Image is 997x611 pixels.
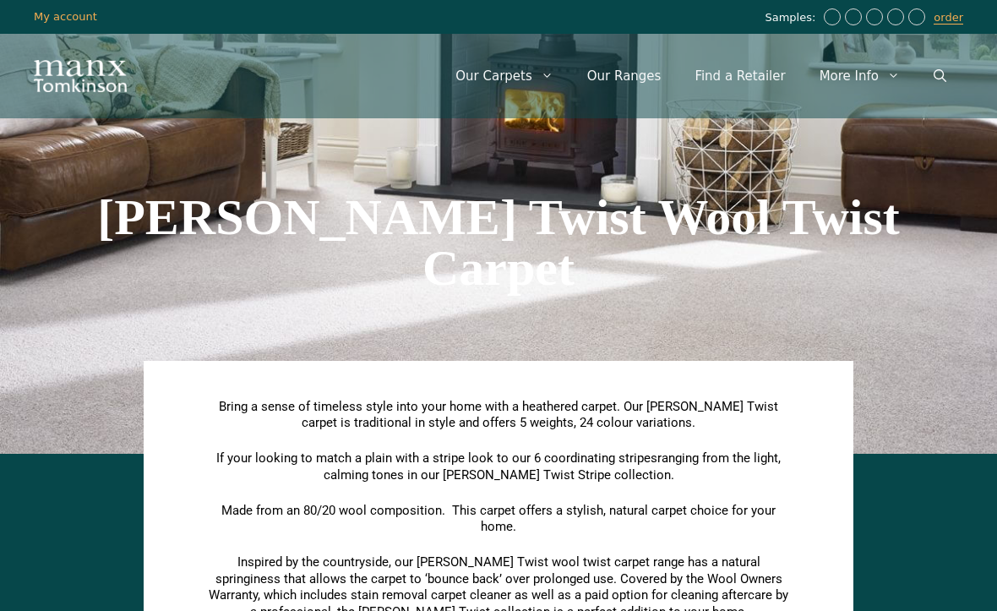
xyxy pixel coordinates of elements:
span: Samples: [765,11,820,25]
h1: [PERSON_NAME] Twist Wool Twist Carpet [25,192,972,293]
a: Find a Retailer [678,51,802,101]
a: Open Search Bar [917,51,963,101]
a: My account [34,10,97,23]
a: More Info [803,51,917,101]
a: order [934,11,963,25]
img: Manx Tomkinson [34,60,127,92]
a: Our Ranges [570,51,678,101]
p: Made from an 80/20 wool composition. This carpet offers a stylish, natural carpet choice for your... [207,503,790,536]
a: Our Carpets [439,51,570,101]
nav: Primary [439,51,963,101]
p: Bring a sense of timeless style into your home with a heathered carpet. Our [PERSON_NAME] Twist c... [207,399,790,432]
span: ranging from the light, calming tones in our [PERSON_NAME] Twist Stripe collection. [324,450,782,483]
p: If your looking to match a plain with a stripe look to our 6 coordinating stripes [207,450,790,483]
